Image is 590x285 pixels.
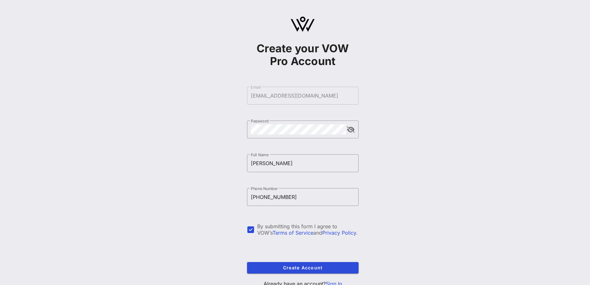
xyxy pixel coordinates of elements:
[322,230,356,236] a: Privacy Policy
[257,223,359,236] div: By submitting this form I agree to VOW’s and .
[247,42,359,68] h1: Create your VOW Pro Account
[273,230,313,236] a: Terms of Service
[251,119,269,123] label: Password
[251,152,269,157] label: Full Name
[347,127,355,133] button: append icon
[291,17,315,32] img: logo.svg
[252,265,353,270] span: Create Account
[247,262,359,274] button: Create Account
[251,85,261,90] label: Email
[251,186,278,191] label: Phone Number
